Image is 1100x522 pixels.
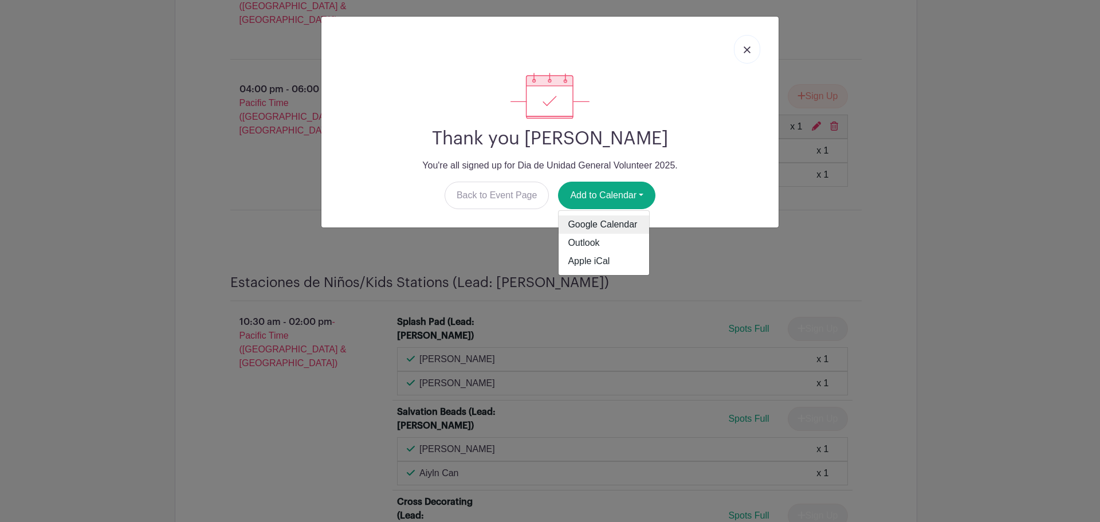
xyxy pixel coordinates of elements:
a: Outlook [559,234,649,252]
a: Apple iCal [559,252,649,270]
h2: Thank you [PERSON_NAME] [331,128,769,150]
img: signup_complete-c468d5dda3e2740ee63a24cb0ba0d3ce5d8a4ecd24259e683200fb1569d990c8.svg [510,73,590,119]
p: You're all signed up for Dia de Unidad General Volunteer 2025. [331,159,769,172]
img: close_button-5f87c8562297e5c2d7936805f587ecaba9071eb48480494691a3f1689db116b3.svg [744,46,751,53]
a: Google Calendar [559,215,649,234]
a: Back to Event Page [445,182,549,209]
button: Add to Calendar [558,182,655,209]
